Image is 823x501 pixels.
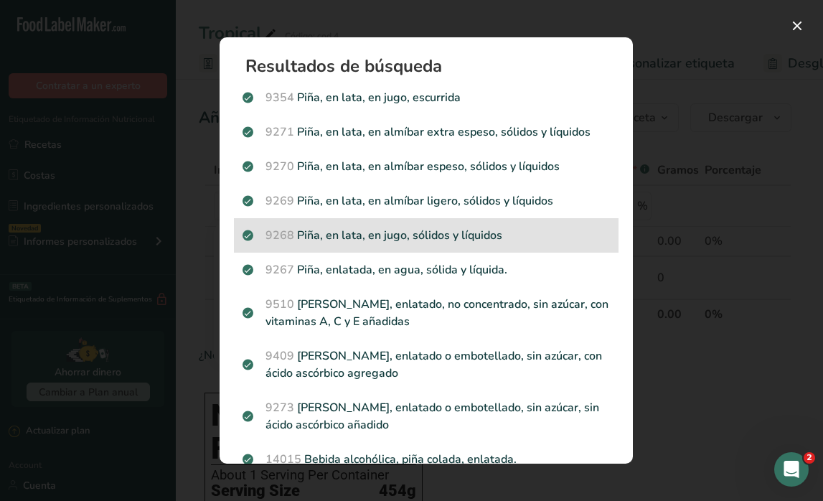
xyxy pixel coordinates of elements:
p: Piña, en lata, en jugo, sólidos y líquidos [243,227,610,244]
p: [PERSON_NAME], enlatado, no concentrado, sin azúcar, con vitaminas A, C y E añadidas [243,296,610,330]
p: Piña, en lata, en almíbar extra espeso, sólidos y líquidos [243,123,610,141]
span: 9510 [265,296,294,312]
span: 2 [804,452,815,464]
span: 9269 [265,193,294,209]
span: 9267 [265,262,294,278]
span: 9268 [265,228,294,243]
p: Piña, enlatada, en agua, sólida y líquida. [243,261,610,278]
span: 9354 [265,90,294,106]
p: Piña, en lata, en jugo, escurrida [243,89,610,106]
span: 9271 [265,124,294,140]
span: 14015 [265,451,301,467]
p: Piña, en lata, en almíbar espeso, sólidos y líquidos [243,158,610,175]
p: Bebida alcohólica, piña colada, enlatada. [243,451,610,468]
span: 9409 [265,348,294,364]
iframe: Intercom live chat [774,452,809,487]
span: 9270 [265,159,294,174]
p: [PERSON_NAME], enlatado o embotellado, sin azúcar, con ácido ascórbico agregado [243,347,610,382]
p: [PERSON_NAME], enlatado o embotellado, sin azúcar, sin ácido ascórbico añadido [243,399,610,434]
h1: Resultados de búsqueda [245,57,619,75]
span: 9273 [265,400,294,416]
p: Piña, en lata, en almíbar ligero, sólidos y líquidos [243,192,610,210]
